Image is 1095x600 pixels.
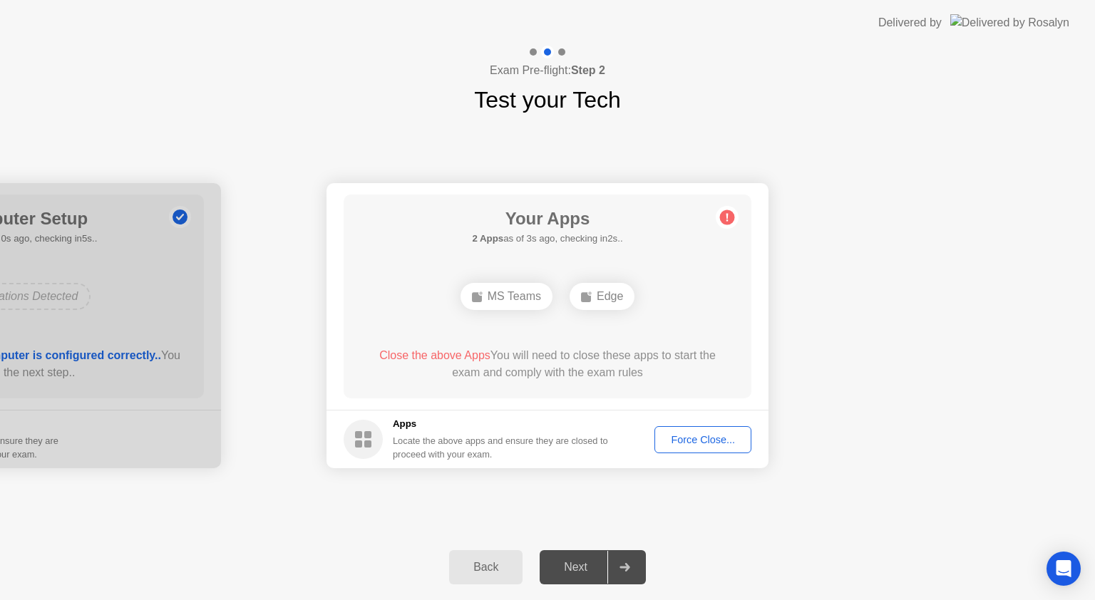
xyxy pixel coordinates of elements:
h1: Your Apps [472,206,622,232]
button: Next [540,550,646,584]
img: Delivered by Rosalyn [950,14,1069,31]
h4: Exam Pre-flight: [490,62,605,79]
div: Next [544,561,607,574]
h5: Apps [393,417,609,431]
button: Force Close... [654,426,751,453]
b: 2 Apps [472,233,503,244]
span: Close the above Apps [379,349,490,361]
div: Delivered by [878,14,942,31]
h1: Test your Tech [474,83,621,117]
div: MS Teams [461,283,552,310]
div: You will need to close these apps to start the exam and comply with the exam rules [364,347,731,381]
div: Force Close... [659,434,746,445]
div: Locate the above apps and ensure they are closed to proceed with your exam. [393,434,609,461]
div: Back [453,561,518,574]
button: Back [449,550,523,584]
b: Step 2 [571,64,605,76]
div: Open Intercom Messenger [1047,552,1081,586]
div: Edge [570,283,634,310]
h5: as of 3s ago, checking in2s.. [472,232,622,246]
